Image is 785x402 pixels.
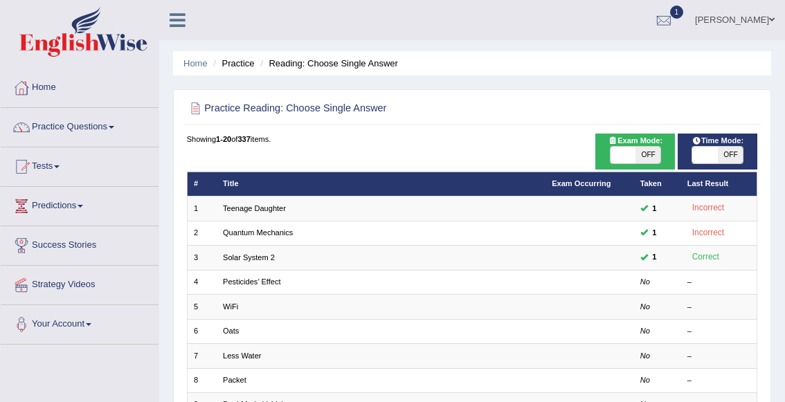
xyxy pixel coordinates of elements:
span: You can still take this question [648,227,661,239]
a: WiFi [223,302,238,311]
em: No [640,302,650,311]
div: Show exams occurring in exams [595,134,675,170]
div: – [687,302,750,313]
span: 1 [670,6,684,19]
span: You can still take this question [648,251,661,264]
a: Oats [223,327,239,335]
a: Tests [1,147,159,182]
div: – [687,277,750,288]
div: Showing of items. [187,134,758,145]
td: 7 [187,344,217,368]
em: No [640,277,650,286]
a: Exam Occurring [552,179,611,188]
b: 337 [237,135,250,143]
a: Home [1,68,159,103]
th: Title [217,172,545,196]
a: Pesticides’ Effect [223,277,281,286]
td: 2 [187,221,217,245]
em: No [640,327,650,335]
a: Solar System 2 [223,253,275,262]
span: OFF [635,147,660,163]
a: Packet [223,376,246,384]
th: Taken [633,172,680,196]
th: # [187,172,217,196]
td: 1 [187,197,217,221]
em: No [640,351,650,360]
span: Time Mode: [687,135,748,147]
div: Incorrect [687,201,730,215]
div: – [687,375,750,386]
td: 6 [187,319,217,343]
div: – [687,326,750,337]
span: Exam Mode: [604,135,667,147]
a: Quantum Mechanics [223,228,293,237]
a: Practice Questions [1,108,159,143]
a: Your Account [1,305,159,340]
li: Practice [210,57,254,70]
a: Teenage Daughter [223,204,286,212]
li: Reading: Choose Single Answer [257,57,398,70]
a: Predictions [1,187,159,221]
th: Last Result [680,172,757,196]
td: 4 [187,270,217,294]
td: 8 [187,368,217,392]
em: No [640,376,650,384]
td: 3 [187,246,217,270]
span: You can still take this question [648,203,661,215]
div: Incorrect [687,226,730,240]
span: OFF [718,147,743,163]
div: – [687,351,750,362]
b: 1-20 [216,135,231,143]
td: 5 [187,295,217,319]
a: Success Stories [1,226,159,261]
a: Less Water [223,351,261,360]
h2: Practice Reading: Choose Single Answer [187,100,541,118]
a: Strategy Videos [1,266,159,300]
a: Home [183,58,208,68]
div: Correct [687,250,724,264]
